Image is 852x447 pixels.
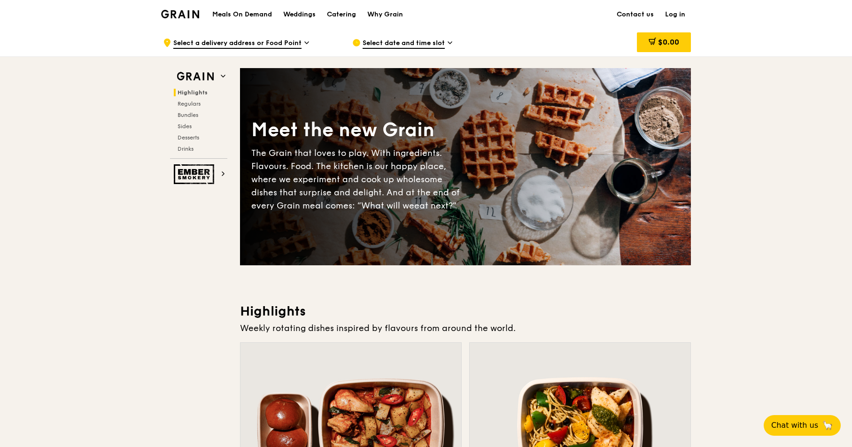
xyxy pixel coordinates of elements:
[321,0,362,29] a: Catering
[240,322,691,335] div: Weekly rotating dishes inspired by flavours from around the world.
[764,415,841,436] button: Chat with us🦙
[178,123,192,130] span: Sides
[173,39,302,49] span: Select a delivery address or Food Point
[178,134,199,141] span: Desserts
[178,146,194,152] span: Drinks
[822,420,833,431] span: 🦙
[161,10,199,18] img: Grain
[240,303,691,320] h3: Highlights
[362,0,409,29] a: Why Grain
[251,146,465,212] div: The Grain that loves to play. With ingredients. Flavours. Food. The kitchen is our happy place, w...
[212,10,272,19] h1: Meals On Demand
[278,0,321,29] a: Weddings
[178,89,208,96] span: Highlights
[174,164,217,184] img: Ember Smokery web logo
[178,112,198,118] span: Bundles
[771,420,818,431] span: Chat with us
[174,68,217,85] img: Grain web logo
[327,0,356,29] div: Catering
[658,38,679,46] span: $0.00
[251,117,465,143] div: Meet the new Grain
[367,0,403,29] div: Why Grain
[611,0,659,29] a: Contact us
[414,200,457,211] span: eat next?”
[659,0,691,29] a: Log in
[178,100,201,107] span: Regulars
[363,39,445,49] span: Select date and time slot
[283,0,316,29] div: Weddings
